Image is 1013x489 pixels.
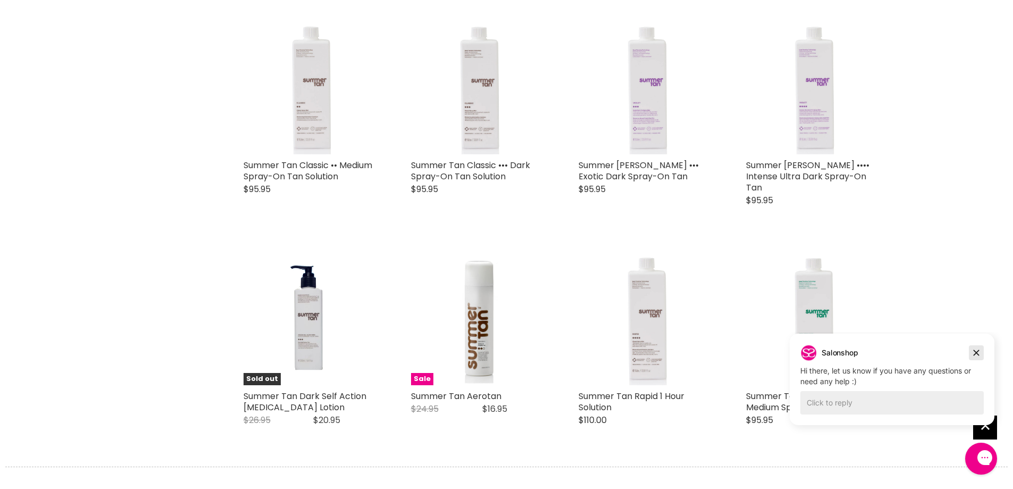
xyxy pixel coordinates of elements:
a: Summer Tan Aerotan Sale [411,250,547,385]
span: $95.95 [579,183,606,195]
a: Summer Tan Dark Self Action Tanning Lotion Sold out [244,250,379,385]
iframe: Gorgias live chat messenger [960,439,1002,478]
a: Summer Tan Aerotan [411,390,501,402]
a: Summer Tan Rapid 1 Hour Solution [579,390,684,413]
span: $26.95 [244,414,271,426]
img: Summer Tan Violet •••• Intense Ultra Dark Spray-On Tan [770,19,857,154]
a: Summer Tan Pro Organic Medium Spray-On Tan [746,250,882,385]
img: Summer Tan Classic •• Medium Spray-On Tan Solution [267,19,355,154]
span: $95.95 [411,183,438,195]
a: Summer Tan Pro Organic Medium Spray-On Tan [746,390,852,413]
a: Summer Tan Classic ••• Dark Spray-On Tan Solution [411,19,547,154]
span: $20.95 [313,414,340,426]
a: Summer [PERSON_NAME] •••• Intense Ultra Dark Spray-On Tan [746,159,869,194]
a: Summer Tan Classic •• Medium Spray-On Tan Solution [244,19,379,154]
a: Summer Tan Violet •••• Intense Ultra Dark Spray-On Tan [746,19,882,154]
span: Sold out [244,373,281,385]
img: Summer Tan Classic ••• Dark Spray-On Tan Solution [435,19,522,154]
a: Summer Tan Rapid 1 Hour Solution [579,250,714,385]
span: Sale [411,373,433,385]
span: $95.95 [244,183,271,195]
img: Summer Tan Pro Organic Medium Spray-On Tan [770,250,857,385]
span: $24.95 [411,403,439,415]
span: $95.95 [746,414,773,426]
span: $110.00 [579,414,607,426]
span: $95.95 [746,194,773,206]
img: Summer Tan Aerotan [433,250,523,385]
img: Summer Tan Violet ••• Exotic Dark Spray-On Tan [602,19,690,154]
a: Summer [PERSON_NAME] ••• Exotic Dark Spray-On Tan [579,159,699,183]
a: Summer Tan Dark Self Action [MEDICAL_DATA] Lotion [244,390,366,413]
img: Summer Tan Dark Self Action Tanning Lotion [257,250,365,385]
a: Summer Tan Classic •• Medium Spray-On Tan Solution [244,159,372,183]
iframe: Gorgias live chat campaigns [782,332,1002,441]
img: Summer Tan Rapid 1 Hour Solution [602,250,690,385]
a: Summer Tan Violet ••• Exotic Dark Spray-On Tan [579,19,714,154]
a: Summer Tan Classic ••• Dark Spray-On Tan Solution [411,159,530,183]
span: $16.95 [482,403,507,415]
